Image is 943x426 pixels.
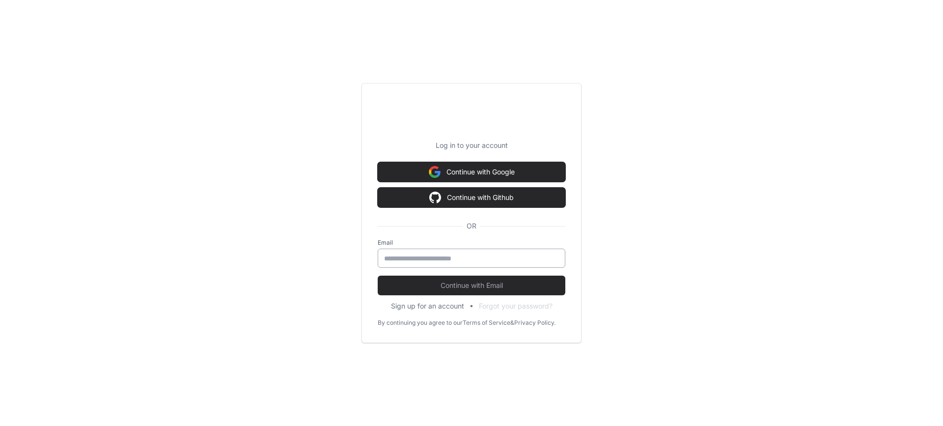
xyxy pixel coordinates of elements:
button: Continue with Github [378,188,565,207]
img: Sign in with google [429,162,441,182]
span: Continue with Email [378,281,565,290]
span: OR [463,221,480,231]
div: By continuing you agree to our [378,319,463,327]
button: Continue with Google [378,162,565,182]
button: Forgot your password? [479,301,553,311]
button: Continue with Email [378,276,565,295]
label: Email [378,239,565,247]
div: & [510,319,514,327]
button: Sign up for an account [391,301,464,311]
p: Log in to your account [378,141,565,150]
a: Privacy Policy. [514,319,555,327]
a: Terms of Service [463,319,510,327]
img: Sign in with google [429,188,441,207]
